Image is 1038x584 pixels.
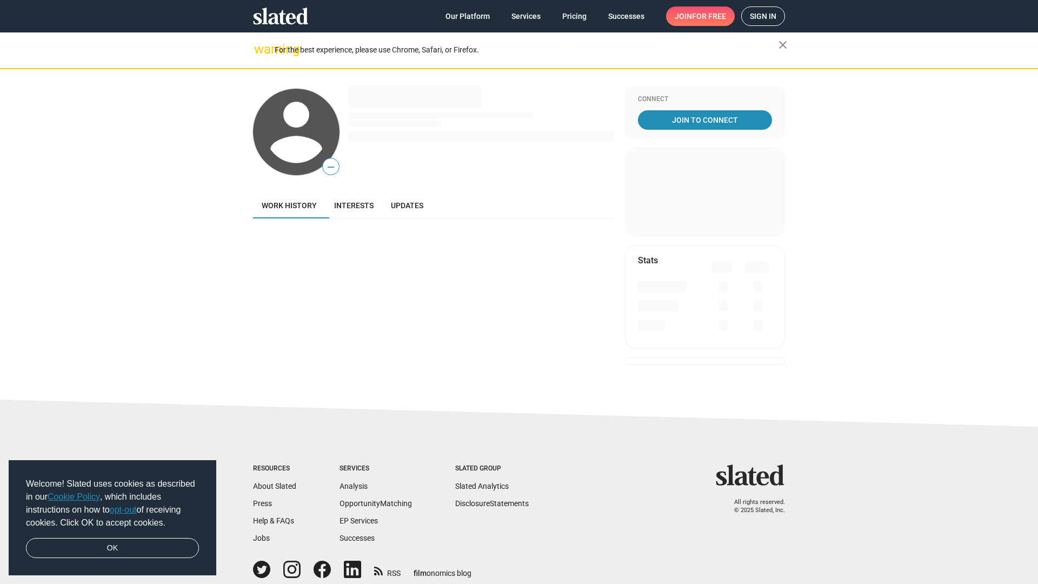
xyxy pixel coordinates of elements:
[254,43,267,56] mat-icon: warning
[323,160,339,174] span: —
[640,110,770,130] span: Join To Connect
[340,534,375,542] a: Successes
[340,482,368,490] a: Analysis
[750,7,776,25] span: Sign in
[503,6,549,26] a: Services
[262,201,317,210] span: Work history
[340,499,412,508] a: OpportunityMatching
[340,516,378,525] a: EP Services
[382,193,432,218] a: Updates
[374,562,401,579] a: RSS
[253,482,296,490] a: About Slated
[666,6,735,26] a: Joinfor free
[776,38,789,51] mat-icon: close
[437,6,498,26] a: Our Platform
[110,505,137,514] a: opt-out
[325,193,382,218] a: Interests
[638,110,772,130] a: Join To Connect
[455,499,529,508] a: DisclosureStatements
[26,477,199,529] span: Welcome! Slated uses cookies as described in our , which includes instructions on how to of recei...
[275,43,778,57] div: For the best experience, please use Chrome, Safari, or Firefox.
[9,460,216,576] div: cookieconsent
[445,6,490,26] span: Our Platform
[511,6,541,26] span: Services
[723,499,785,514] p: All rights reserved. © 2025 Slated, Inc.
[675,6,726,26] span: Join
[391,201,423,210] span: Updates
[554,6,595,26] a: Pricing
[253,534,270,542] a: Jobs
[455,464,529,473] div: Slated Group
[608,6,644,26] span: Successes
[562,6,587,26] span: Pricing
[638,255,658,266] mat-card-title: Stats
[455,482,509,490] a: Slated Analytics
[741,6,785,26] a: Sign in
[253,193,325,218] a: Work history
[48,492,100,501] a: Cookie Policy
[26,538,199,559] a: dismiss cookie message
[600,6,653,26] a: Successes
[414,569,427,578] span: film
[414,560,471,579] a: filmonomics blog
[253,516,294,525] a: Help & FAQs
[334,201,374,210] span: Interests
[638,95,772,104] div: Connect
[340,464,412,473] div: Services
[253,464,296,473] div: Resources
[253,499,272,508] a: Press
[692,6,726,26] span: for free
